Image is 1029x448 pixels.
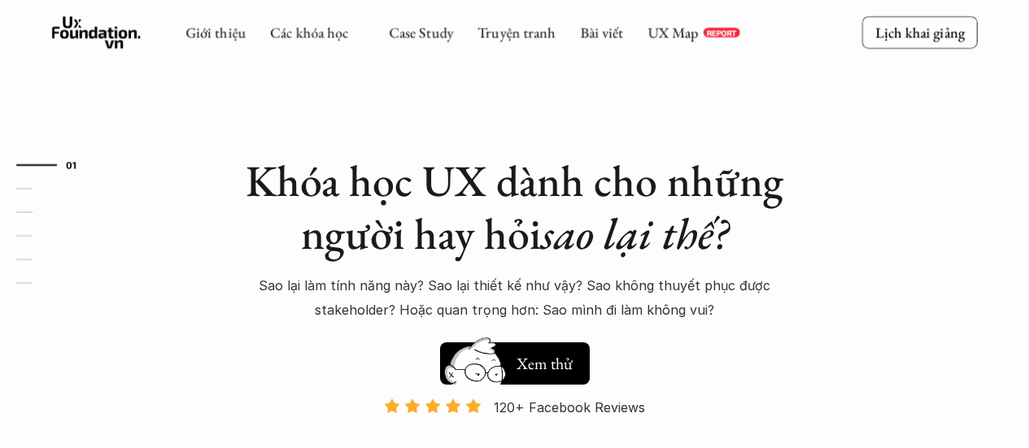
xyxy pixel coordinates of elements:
em: sao lại thế? [541,205,728,262]
a: Truyện tranh [477,23,556,41]
p: 120+ Facebook Reviews [494,395,645,420]
a: Bài viết [580,23,623,41]
a: REPORT [703,28,739,37]
p: REPORT [706,28,736,37]
a: Giới thiệu [185,23,246,41]
a: Các khóa học [270,23,348,41]
strong: 01 [66,159,77,171]
h5: Xem thử [517,352,573,375]
a: Lịch khai giảng [862,16,978,48]
p: Sao lại làm tính năng này? Sao lại thiết kế như vậy? Sao không thuyết phục được stakeholder? Hoặc... [238,273,791,323]
a: Xem thử [440,334,590,385]
p: Lịch khai giảng [875,23,965,41]
a: UX Map [647,23,699,41]
h1: Khóa học UX dành cho những người hay hỏi [230,154,800,260]
a: Case Study [389,23,453,41]
a: 01 [16,155,94,175]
